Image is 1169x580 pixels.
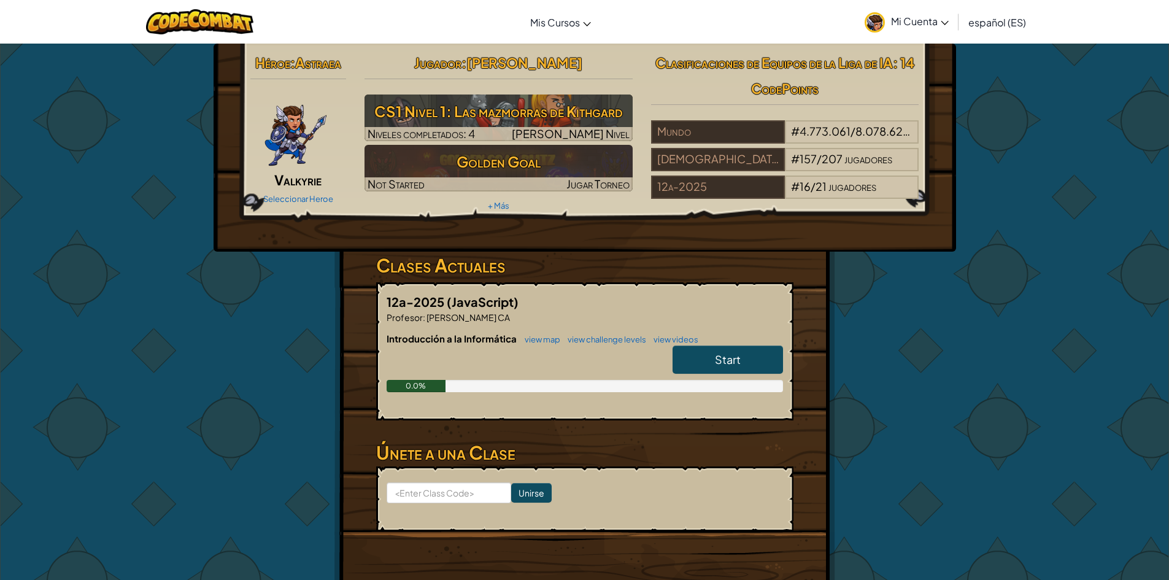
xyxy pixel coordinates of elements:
a: Jugar Siguiente Nivel [365,95,633,141]
span: 21 [816,179,827,193]
span: / [811,179,816,193]
span: : [423,312,425,323]
span: # [791,179,800,193]
span: Niveles completados: 4 [368,126,475,141]
span: : [461,54,466,71]
h3: Clases Actuales [376,252,793,279]
img: avatar [865,12,885,33]
span: / [817,152,822,166]
div: [DEMOGRAPHIC_DATA] Ca [651,148,785,171]
span: [PERSON_NAME] CA [425,312,510,323]
span: jugadores [828,179,876,193]
span: 157 [800,152,817,166]
span: Clasificaciones de Equipos de la Liga de IA [655,54,893,71]
span: Mis Cursos [530,16,580,29]
a: 12a-2025#16/21jugadores [651,187,919,201]
div: 0.0% [387,380,446,392]
span: Jugador [414,54,461,71]
h3: Golden Goal [365,148,633,176]
span: Introducción a la Informática [387,333,519,344]
a: view map [519,334,560,344]
a: view challenge levels [561,334,646,344]
div: 12a-2025 [651,176,785,199]
a: español (ES) [962,6,1032,39]
input: Unirse [511,483,552,503]
input: <Enter Class Code> [387,482,511,503]
div: Mundo [651,120,785,144]
span: 12a-2025 [387,294,447,309]
img: CS1 Nivel 1: Las mazmorras de Kithgard [365,95,633,141]
a: Golden GoalNot StartedJugar Torneo [365,145,633,191]
span: jugadores [844,152,892,166]
span: Astraea [295,54,341,71]
a: Mi Cuenta [858,2,955,41]
span: Profesor [387,312,423,323]
span: # [791,152,800,166]
a: view videos [647,334,698,344]
span: (JavaScript) [447,294,519,309]
a: + Más [488,201,509,211]
img: CodeCombat logo [146,9,253,34]
span: / [851,124,855,138]
a: [DEMOGRAPHIC_DATA] Ca#157/207jugadores [651,160,919,174]
span: 8.078.621 [855,124,910,138]
span: [PERSON_NAME] [466,54,582,71]
span: 4.773.061 [800,124,851,138]
span: [PERSON_NAME] Nivel [512,126,630,141]
span: Héroe [255,54,290,71]
span: Valkyrie [274,171,322,188]
span: # [791,124,800,138]
span: Start [715,352,741,366]
span: 207 [822,152,843,166]
span: Mi Cuenta [891,15,949,28]
span: 16 [800,179,811,193]
a: Mis Cursos [524,6,597,39]
a: Mundo#4.773.061/8.078.621jugadores [651,132,919,146]
a: Seleccionar Heroe [263,194,333,204]
h3: Únete a una Clase [376,439,793,466]
span: español (ES) [968,16,1026,29]
span: : [290,54,295,71]
span: Jugar Torneo [566,177,630,191]
h3: CS1 Nivel 1: Las mazmorras de Kithgard [365,98,633,125]
img: ValkyriePose.png [264,95,328,168]
img: Golden Goal [365,145,633,191]
span: Not Started [368,177,425,191]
